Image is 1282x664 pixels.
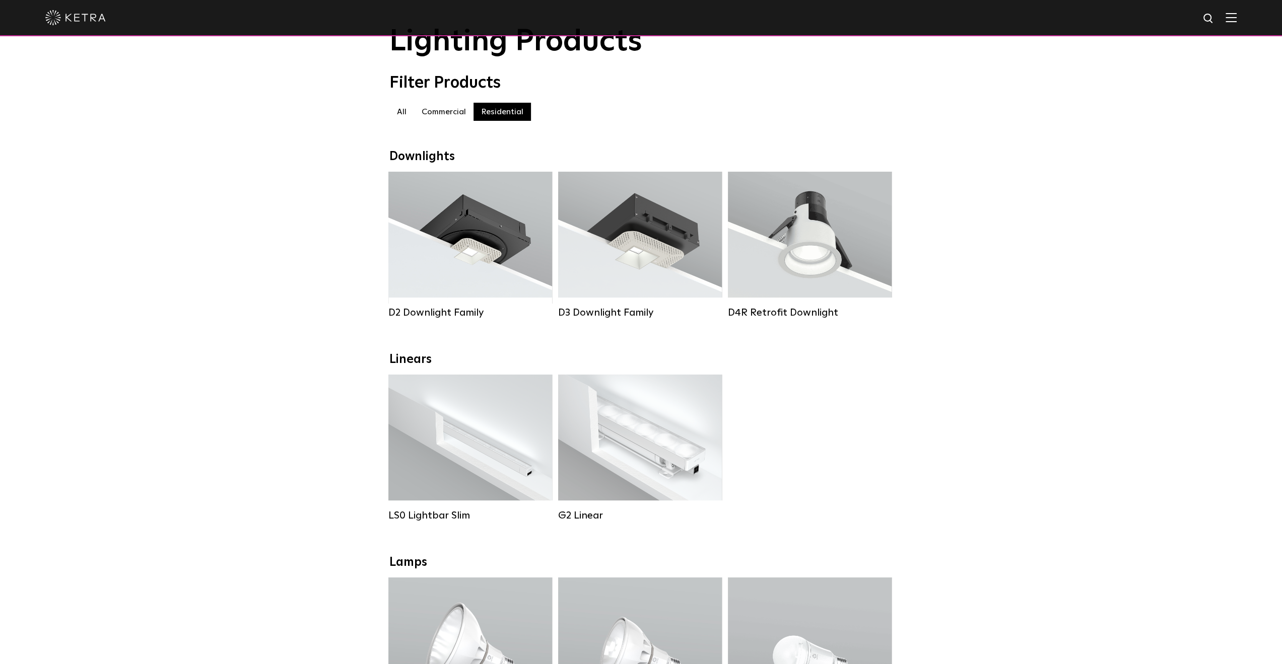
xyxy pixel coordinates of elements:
div: Lamps [389,555,893,570]
div: D4R Retrofit Downlight [728,307,892,319]
div: D2 Downlight Family [388,307,552,319]
label: Commercial [414,103,474,121]
label: Residential [474,103,531,121]
div: Linears [389,352,893,367]
img: search icon [1202,13,1215,25]
span: Lighting Products [389,27,642,57]
div: G2 Linear [558,509,722,522]
a: D2 Downlight Family Lumen Output:1200Colors:White / Black / Gloss Black / Silver / Bronze / Silve... [388,172,552,319]
a: D3 Downlight Family Lumen Output:700 / 900 / 1100Colors:White / Black / Silver / Bronze / Paintab... [558,172,722,319]
div: Filter Products [389,73,893,93]
div: Downlights [389,150,893,164]
label: All [389,103,414,121]
a: D4R Retrofit Downlight Lumen Output:800Colors:White / BlackBeam Angles:15° / 25° / 40° / 60°Watta... [728,172,892,319]
div: LS0 Lightbar Slim [388,509,552,522]
a: LS0 Lightbar Slim Lumen Output:200 / 350Colors:White / BlackControl:X96 Controller [388,375,552,522]
img: Hamburger%20Nav.svg [1226,13,1237,22]
img: ketra-logo-2019-white [45,10,106,25]
a: G2 Linear Lumen Output:400 / 700 / 1000Colors:WhiteBeam Angles:Flood / [GEOGRAPHIC_DATA] / Narrow... [558,375,722,522]
div: D3 Downlight Family [558,307,722,319]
